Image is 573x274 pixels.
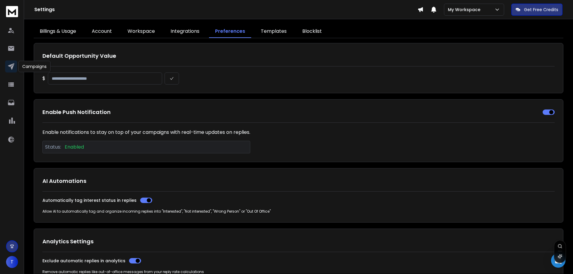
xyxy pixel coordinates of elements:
[255,25,293,38] a: Templates
[34,25,82,38] a: Billings & Usage
[42,259,125,263] label: Exclude automatic replies in analytics
[448,7,483,13] p: My Workspace
[42,237,555,246] h1: Analytics Settings
[42,52,555,60] h1: Default Opportunity Value
[551,253,565,268] div: Open Intercom Messenger
[6,256,18,268] button: T
[209,25,251,38] a: Preferences
[42,177,555,185] h1: AI Automations
[34,6,417,13] h1: Settings
[42,108,111,116] h1: Enable Push Notification
[42,209,555,214] p: Allow AI to automatically tag and organize incoming replies into "Interested", "Not interested", ...
[42,75,45,82] span: $
[45,143,61,151] h3: Status:
[165,25,205,38] a: Integrations
[65,143,84,151] p: Enabled
[6,6,18,17] img: logo
[524,7,558,13] p: Get Free Credits
[86,25,118,38] a: Account
[511,4,562,16] button: Get Free Credits
[18,61,51,72] div: Campaigns
[122,25,161,38] a: Workspace
[42,198,137,202] label: Automatically tag interest status in replies
[296,25,328,38] a: Blocklist
[42,129,250,136] h3: Enable notifications to stay on top of your campaigns with real-time updates on replies.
